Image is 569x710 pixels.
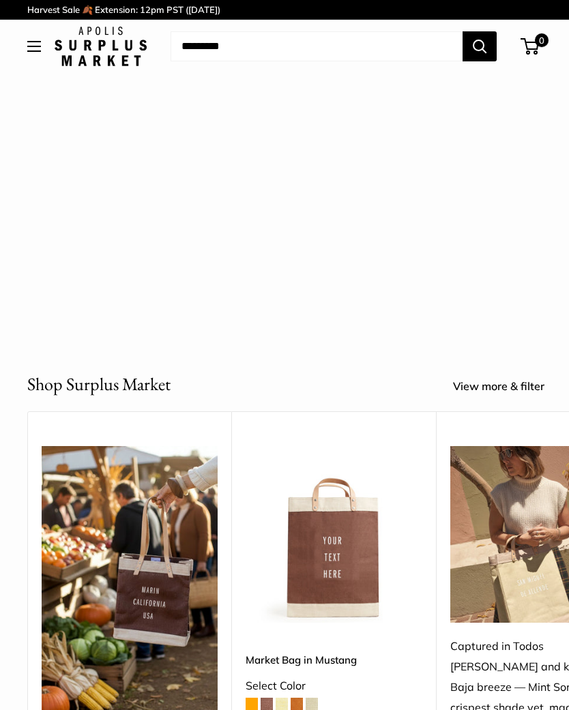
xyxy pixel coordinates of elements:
img: Mustang is a rich chocolate mousse brown — an earthy, grounding hue made for crisp air and slow a... [42,446,218,710]
span: 0 [535,33,549,47]
div: Select Color [246,676,422,696]
img: Market Bag in Mustang [246,446,422,623]
h2: Shop Surplus Market [27,371,171,398]
input: Search... [171,31,463,61]
a: Market Bag in MustangMarket Bag in Mustang [246,446,422,623]
button: Open menu [27,41,41,52]
img: Apolis: Surplus Market [55,27,147,66]
a: View more & filter [453,376,559,397]
button: Search [463,31,497,61]
a: 0 [522,38,539,55]
a: Market Bag in Mustang [246,652,422,668]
